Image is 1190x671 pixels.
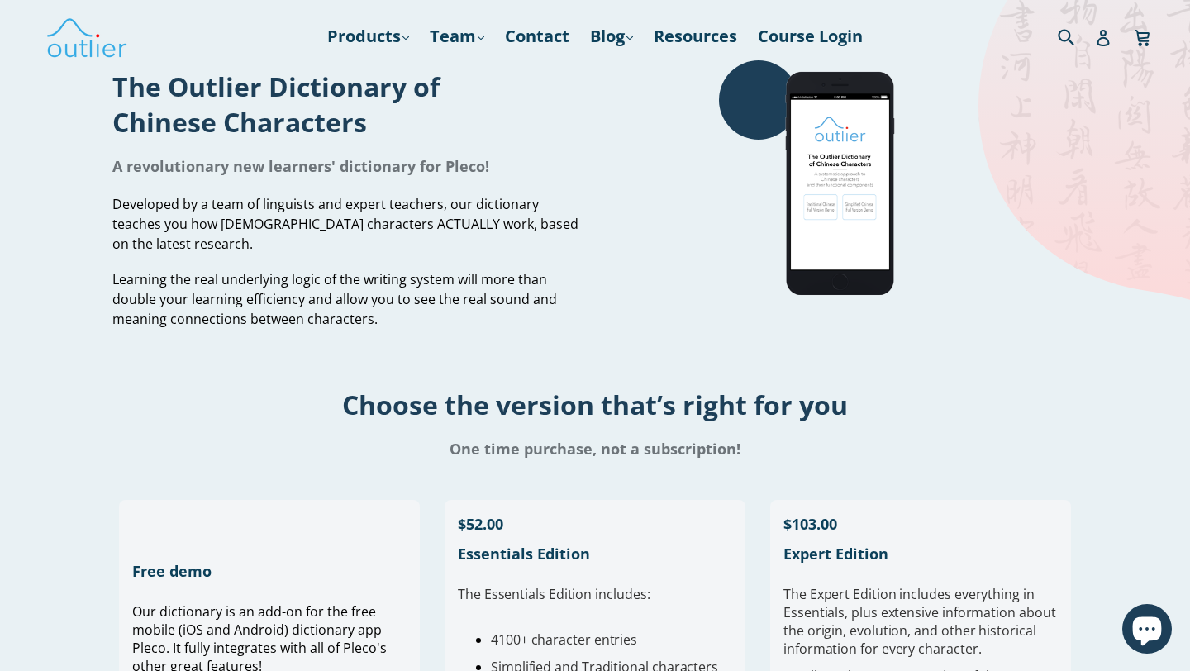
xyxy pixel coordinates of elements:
a: Team [421,21,493,51]
a: Products [319,21,417,51]
h1: Free demo [132,561,407,581]
span: verything in Essentials, plus extensive information about the origin, evolution, and other histor... [783,585,1055,658]
inbox-online-store-chat: Shopify online store chat [1117,604,1177,658]
h1: Essentials Edition [458,544,732,564]
h1: The Outlier Dictionary of Chinese Characters [112,69,583,140]
a: Course Login [750,21,871,51]
span: The Essentials Edition includes: [458,585,650,603]
span: Developed by a team of linguists and expert teachers, our dictionary teaches you how [DEMOGRAPHIC... [112,195,578,253]
img: Outlier Linguistics [45,12,128,60]
span: $103.00 [783,514,837,534]
a: Resources [645,21,745,51]
span: Learning the real underlying logic of the writing system will more than double your learning effi... [112,270,557,328]
span: $52.00 [458,514,503,534]
h1: Expert Edition [783,544,1058,564]
input: Search [1054,19,1099,53]
a: Blog [582,21,641,51]
h1: A revolutionary new learners' dictionary for Pleco! [112,156,583,176]
a: Contact [497,21,578,51]
span: The Expert Edition includes e [783,585,962,603]
span: 4100+ character entries [491,631,637,649]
